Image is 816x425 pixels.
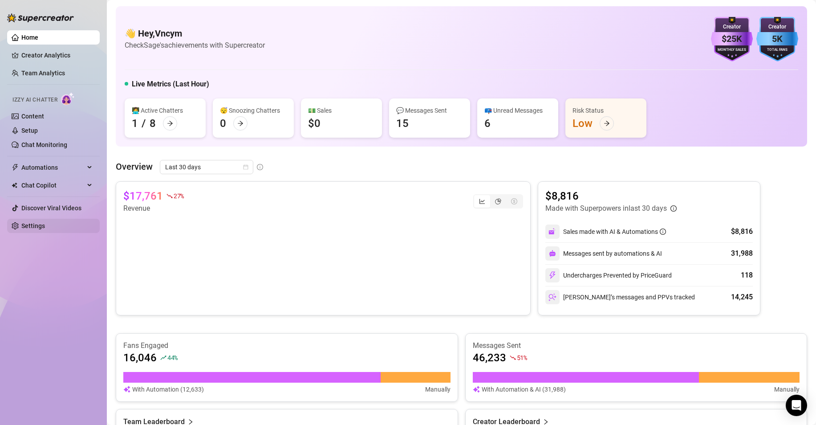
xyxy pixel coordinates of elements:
[711,32,753,46] div: $25K
[473,341,800,351] article: Messages Sent
[21,127,38,134] a: Setup
[166,193,173,199] span: fall
[125,40,265,51] article: Check Sage's achievements with Supercreator
[711,47,753,53] div: Monthly Sales
[548,293,556,301] img: svg%3e
[116,160,153,173] article: Overview
[21,160,85,175] span: Automations
[21,178,85,192] span: Chat Copilot
[308,106,375,115] div: 💵 Sales
[123,351,157,365] article: 16,046
[123,203,184,214] article: Revenue
[21,204,81,212] a: Discover Viral Videos
[12,182,17,188] img: Chat Copilot
[21,48,93,62] a: Creator Analytics
[563,227,666,237] div: Sales made with AI & Automations
[396,106,463,115] div: 💬 Messages Sent
[123,384,130,394] img: svg%3e
[123,189,163,203] article: $17,761
[545,189,677,203] article: $8,816
[548,228,556,236] img: svg%3e
[545,246,662,261] div: Messages sent by automations & AI
[132,79,209,90] h5: Live Metrics (Last Hour)
[473,351,506,365] article: 46,233
[21,34,38,41] a: Home
[174,192,184,200] span: 27 %
[132,384,204,394] article: With Automation (12,633)
[484,106,551,115] div: 📪 Unread Messages
[545,290,695,304] div: [PERSON_NAME]’s messages and PPVs tracked
[756,47,798,53] div: Total Fans
[21,141,67,148] a: Chat Monitoring
[711,17,753,61] img: purple-badge-B9DA21FR.svg
[484,116,491,131] div: 6
[61,92,75,105] img: AI Chatter
[243,164,248,170] span: calendar
[572,106,639,115] div: Risk Status
[257,164,263,170] span: info-circle
[473,194,523,208] div: segmented control
[756,32,798,46] div: 5K
[237,120,244,127] span: arrow-right
[167,353,178,362] span: 44 %
[165,160,248,174] span: Last 30 days
[756,17,798,61] img: blue-badge-DgoSNQY1.svg
[425,384,451,394] article: Manually
[548,271,556,279] img: svg%3e
[786,395,807,416] div: Open Intercom Messenger
[167,120,173,127] span: arrow-right
[308,116,321,131] div: $0
[396,116,409,131] div: 15
[12,164,19,171] span: thunderbolt
[670,205,677,212] span: info-circle
[123,341,451,351] article: Fans Engaged
[21,222,45,229] a: Settings
[510,355,516,361] span: fall
[220,116,226,131] div: 0
[517,353,527,362] span: 51 %
[731,292,753,302] div: 14,245
[545,268,672,282] div: Undercharges Prevented by PriceGuard
[160,355,166,361] span: rise
[741,270,753,281] div: 118
[482,384,566,394] article: With Automation & AI (31,988)
[21,113,44,120] a: Content
[21,69,65,77] a: Team Analytics
[495,198,501,204] span: pie-chart
[125,27,265,40] h4: 👋 Hey, Vncym
[660,229,666,235] span: info-circle
[150,116,156,131] div: 8
[711,23,753,31] div: Creator
[774,384,800,394] article: Manually
[545,203,667,214] article: Made with Superpowers in last 30 days
[549,250,556,257] img: svg%3e
[604,120,610,127] span: arrow-right
[731,248,753,259] div: 31,988
[731,226,753,237] div: $8,816
[7,13,74,22] img: logo-BBDzfeDw.svg
[132,106,199,115] div: 👩‍💻 Active Chatters
[132,116,138,131] div: 1
[12,96,57,104] span: Izzy AI Chatter
[511,198,517,204] span: dollar-circle
[473,384,480,394] img: svg%3e
[220,106,287,115] div: 😴 Snoozing Chatters
[756,23,798,31] div: Creator
[479,198,485,204] span: line-chart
